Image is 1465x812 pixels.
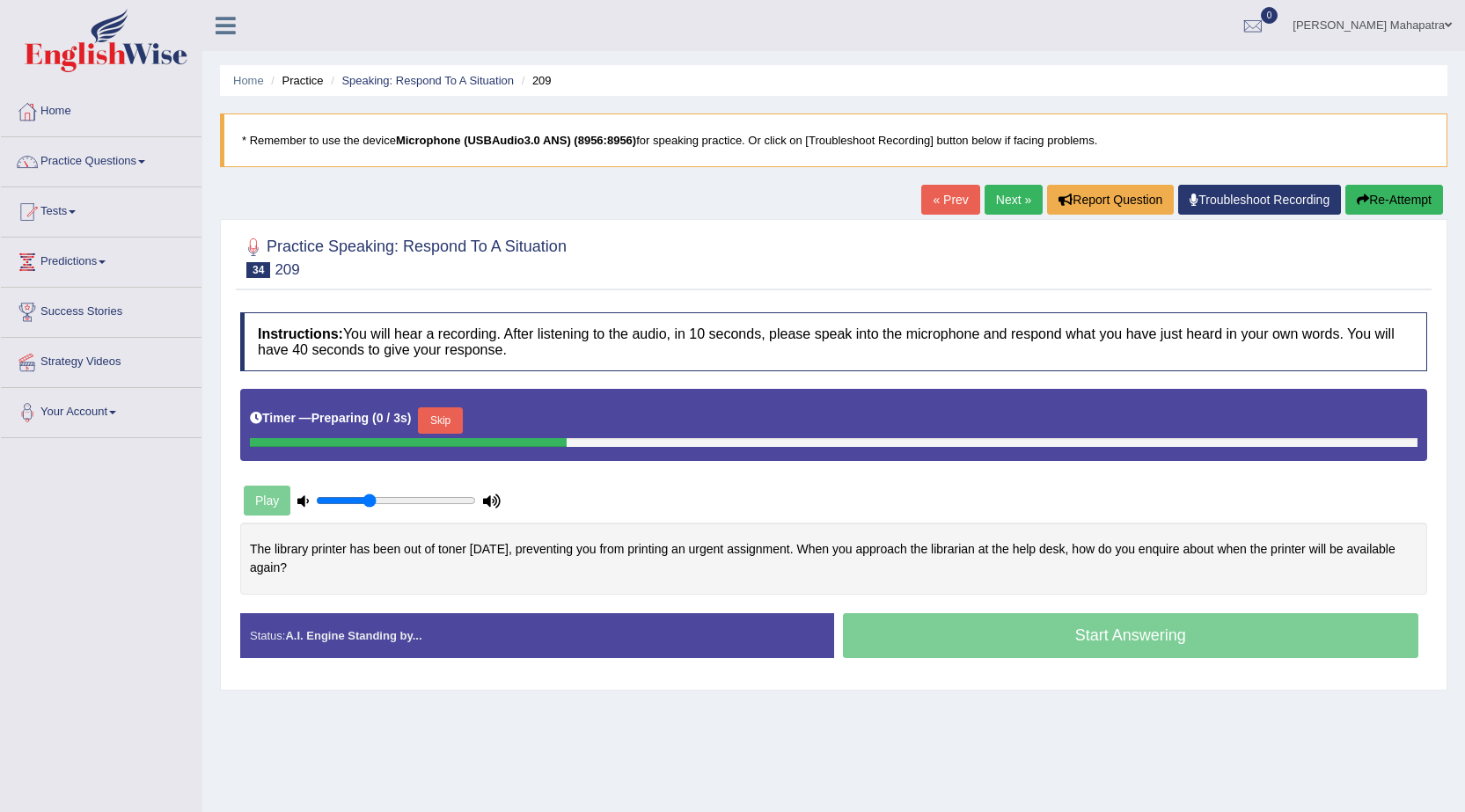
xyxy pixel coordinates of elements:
[258,326,343,341] b: Instructions:
[377,411,407,425] b: 0 / 3s
[1,187,201,231] a: Tests
[921,185,979,215] a: « Prev
[220,113,1447,167] blockquote: * Remember to use the device for speaking practice. Or click on [Troubleshoot Recording] button b...
[418,407,462,434] button: Skip
[517,72,552,89] li: 209
[1047,185,1174,215] button: Report Question
[275,261,299,278] small: 209
[1178,185,1341,215] a: Troubleshoot Recording
[1,137,201,181] a: Practice Questions
[246,262,270,278] span: 34
[240,613,834,658] div: Status:
[407,411,412,425] b: )
[250,412,411,425] h5: Timer —
[267,72,323,89] li: Practice
[240,312,1427,371] h4: You will hear a recording. After listening to the audio, in 10 seconds, please speak into the mic...
[1,388,201,432] a: Your Account
[985,185,1043,215] a: Next »
[1,87,201,131] a: Home
[341,74,514,87] a: Speaking: Respond To A Situation
[1,288,201,332] a: Success Stories
[396,134,636,147] b: Microphone (USBAudio3.0 ANS) (8956:8956)
[233,74,264,87] a: Home
[372,411,377,425] b: (
[285,629,421,642] strong: A.I. Engine Standing by...
[1345,185,1443,215] button: Re-Attempt
[1,338,201,382] a: Strategy Videos
[311,411,369,425] b: Preparing
[240,523,1427,594] div: The library printer has been out of toner [DATE], preventing you from printing an urgent assignme...
[1,238,201,282] a: Predictions
[1261,7,1278,24] span: 0
[240,234,567,278] h2: Practice Speaking: Respond To A Situation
